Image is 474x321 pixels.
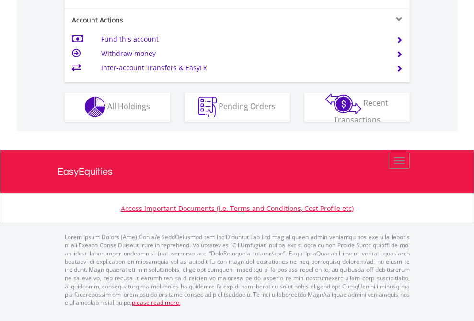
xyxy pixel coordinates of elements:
[334,98,389,125] span: Recent Transactions
[198,97,217,117] img: pending_instructions-wht.png
[219,101,276,111] span: Pending Orders
[185,93,290,122] button: Pending Orders
[65,15,237,25] div: Account Actions
[85,97,105,117] img: holdings-wht.png
[132,299,181,307] a: please read more:
[65,93,170,122] button: All Holdings
[58,150,417,193] a: EasyEquities
[65,233,410,307] p: Lorem Ipsum Dolors (Ame) Con a/e SeddOeiusmod tem InciDiduntut Lab Etd mag aliquaen admin veniamq...
[304,93,410,122] button: Recent Transactions
[101,61,384,75] td: Inter-account Transfers & EasyFx
[325,93,361,114] img: transactions-zar-wht.png
[121,204,354,213] a: Access Important Documents (i.e. Terms and Conditions, Cost Profile etc)
[107,101,150,111] span: All Holdings
[101,32,384,46] td: Fund this account
[101,46,384,61] td: Withdraw money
